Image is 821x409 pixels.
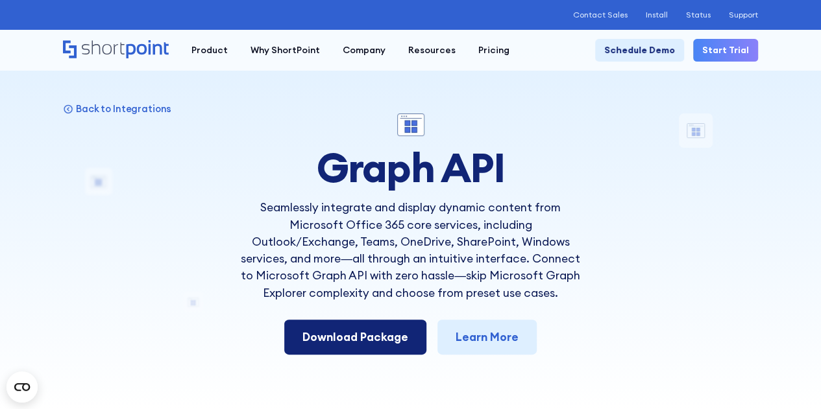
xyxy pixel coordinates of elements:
a: Install [646,10,668,19]
a: Schedule Demo [595,39,684,62]
a: Support [729,10,758,19]
a: Product [180,39,239,62]
div: Product [191,43,228,57]
a: Home [63,40,169,60]
iframe: Chat Widget [587,259,821,409]
a: Contact Sales [573,10,628,19]
p: Seamlessly integrate and display dynamic content from Microsoft Office 365 core services, includi... [240,199,581,301]
a: Pricing [467,39,521,62]
a: Company [331,39,397,62]
img: Graph API [397,113,424,136]
div: Why ShortPoint [251,43,320,57]
a: Learn More [437,320,537,355]
p: Back to Integrations [76,102,171,115]
a: Back to Integrations [63,102,171,115]
div: Company [343,43,386,57]
a: Status [686,10,711,19]
div: Pricing [478,43,509,57]
button: Open CMP widget [6,371,38,403]
a: Start Trial [693,39,758,62]
h1: Graph API [240,145,581,190]
a: Resources [397,39,467,62]
div: Resources [408,43,456,57]
a: Why ShortPoint [239,39,331,62]
a: Download Package [284,320,426,355]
